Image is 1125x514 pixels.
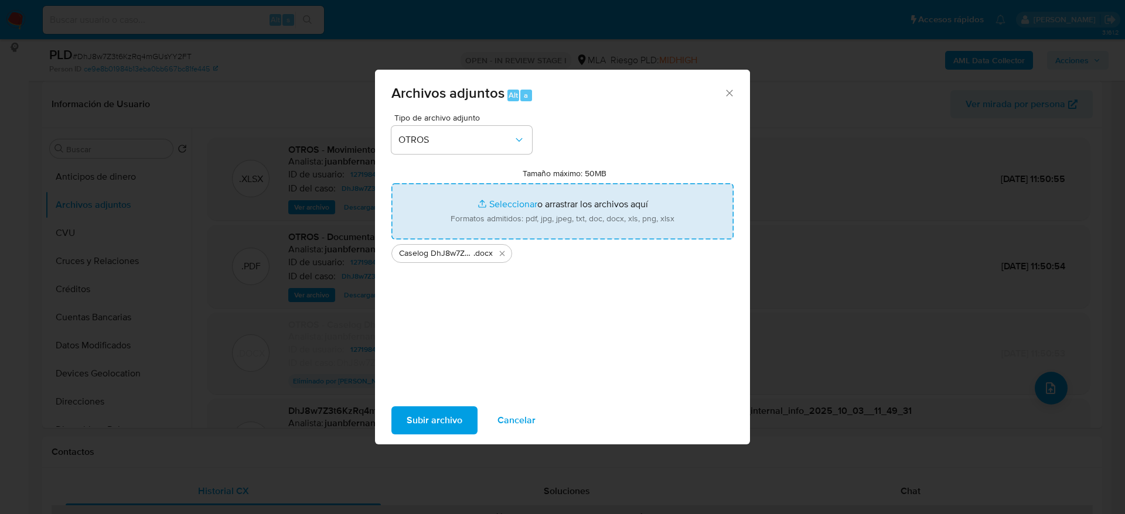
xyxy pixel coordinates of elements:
button: Cerrar [724,87,734,98]
button: Subir archivo [391,406,478,434]
span: Tipo de archivo adjunto [394,114,535,122]
span: Archivos adjuntos [391,83,504,103]
span: OTROS [398,134,513,146]
ul: Archivos seleccionados [391,239,734,263]
button: Eliminar Caselog DhJ8w7Z3t6KzRq4mGUsYY2FT v2.docx [495,246,509,261]
button: OTROS [391,126,532,154]
button: Cancelar [482,406,551,434]
span: .docx [473,248,493,259]
span: Alt [509,90,518,101]
span: a [524,90,528,101]
span: Caselog DhJ8w7Z3t6KzRq4mGUsYY2FT v2 [399,248,473,259]
span: Subir archivo [407,407,462,433]
label: Tamaño máximo: 50MB [523,168,606,179]
span: Cancelar [497,407,536,433]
